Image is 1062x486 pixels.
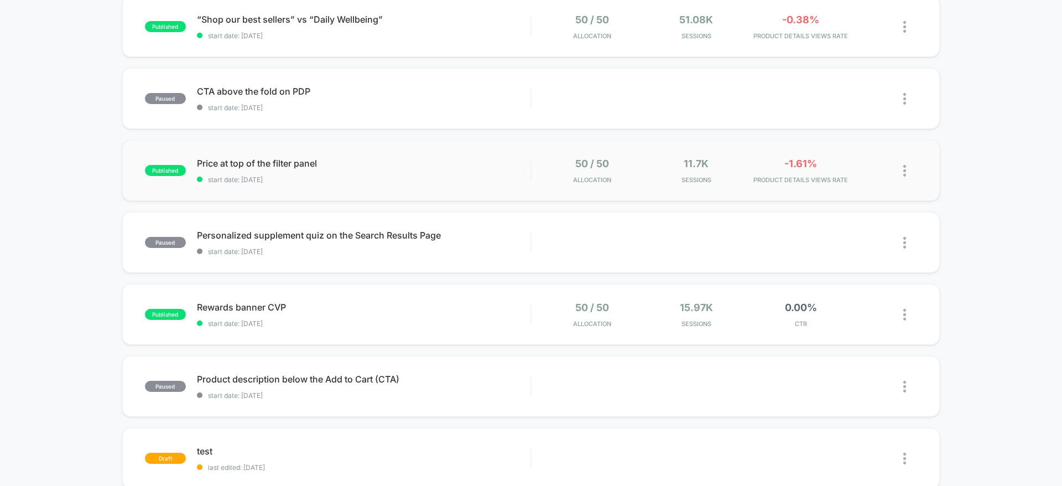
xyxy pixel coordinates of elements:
span: published [145,309,186,320]
span: -0.38% [782,14,819,25]
img: close [903,165,906,177]
span: paused [145,93,186,104]
img: close [903,309,906,320]
span: 51.08k [679,14,713,25]
span: start date: [DATE] [197,104,530,112]
span: published [145,21,186,32]
span: start date: [DATE] [197,32,530,40]
span: Sessions [647,320,746,328]
span: Personalized supplement quiz on the Search Results Page [197,230,530,241]
span: last edited: [DATE] [197,463,530,472]
span: Sessions [647,32,746,40]
span: test [197,446,530,457]
img: close [903,381,906,392]
img: close [903,453,906,464]
span: start date: [DATE] [197,319,530,328]
img: close [903,237,906,249]
span: “Shop our best sellers” vs “Daily Wellbeing” [197,14,530,25]
span: Price at top of the filter panel [197,158,530,169]
span: Product description below the Add to Cart (CTA) [197,374,530,385]
span: 11.7k [684,158,709,169]
span: 50 / 50 [575,158,609,169]
span: 50 / 50 [575,14,609,25]
span: Allocation [573,176,611,184]
span: draft [145,453,186,464]
span: CTA above the fold on PDP [197,86,530,97]
span: Allocation [573,320,611,328]
span: Allocation [573,32,611,40]
span: 50 / 50 [575,302,609,313]
span: 0.00% [785,302,817,313]
span: paused [145,381,186,392]
img: close [903,93,906,105]
span: published [145,165,186,176]
span: PRODUCT DETAILS VIEWS RATE [751,32,850,40]
span: PRODUCT DETAILS VIEWS RATE [751,176,850,184]
span: 15.97k [680,302,713,313]
span: CTR [751,320,850,328]
span: Rewards banner CVP [197,302,530,313]
span: Sessions [647,176,746,184]
span: paused [145,237,186,248]
span: start date: [DATE] [197,391,530,400]
img: close [903,21,906,33]
span: start date: [DATE] [197,247,530,256]
span: -1.61% [784,158,817,169]
span: start date: [DATE] [197,175,530,184]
